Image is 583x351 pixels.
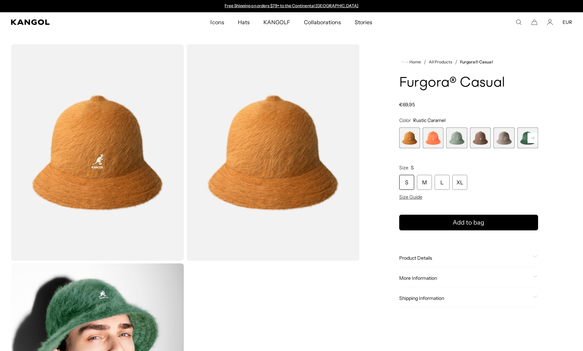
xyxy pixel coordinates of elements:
[399,102,415,108] span: €69,95
[446,127,467,148] div: 3 of 12
[222,3,362,9] div: Announcement
[187,44,359,261] img: color-rustic-caramel
[225,3,358,8] a: Free Shipping on orders $79+ to the Continental [GEOGRAPHIC_DATA]
[516,19,522,25] summary: Search here
[423,127,443,148] div: 2 of 12
[547,19,553,25] a: Account
[446,127,467,148] label: Sage Green
[204,12,231,32] a: Icons
[413,117,446,123] span: Rustic Caramel
[399,58,538,66] nav: breadcrumbs
[231,12,257,32] a: Hats
[423,127,443,148] label: Coral Flame
[493,127,514,148] label: Warm Grey
[399,165,408,171] span: Size
[452,175,467,190] div: XL
[11,44,184,261] img: color-rustic-caramel
[460,60,492,64] a: Furgora® Casual
[210,12,224,32] span: Icons
[399,275,530,281] span: More Information
[222,3,362,9] slideshow-component: Announcement bar
[355,12,372,32] span: Stories
[408,60,421,64] span: Home
[399,194,422,200] span: Size Guide
[297,12,348,32] a: Collaborations
[453,218,484,227] span: Add to bag
[222,3,362,9] div: 1 of 2
[399,295,530,301] span: Shipping Information
[417,175,432,190] div: M
[263,12,290,32] span: KANGOLF
[493,127,514,148] div: 5 of 12
[517,127,538,148] label: Deep Emerald
[399,127,420,148] label: Rustic Caramel
[11,19,140,25] a: Kangol
[399,255,530,261] span: Product Details
[399,175,414,190] div: S
[470,127,491,148] label: Brown
[257,12,297,32] a: KANGOLF
[399,117,411,123] span: Color
[402,59,421,65] a: Home
[470,127,491,148] div: 4 of 12
[531,19,537,25] button: Cart
[563,19,572,25] button: EUR
[411,165,414,171] span: S
[399,127,420,148] div: 1 of 12
[348,12,379,32] a: Stories
[238,12,250,32] span: Hats
[399,76,538,91] h1: Furgora® Casual
[435,175,450,190] div: L
[517,127,538,148] div: 6 of 12
[421,58,426,66] li: /
[452,58,457,66] li: /
[399,215,538,230] button: Add to bag
[429,60,452,64] a: All Products
[304,12,341,32] span: Collaborations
